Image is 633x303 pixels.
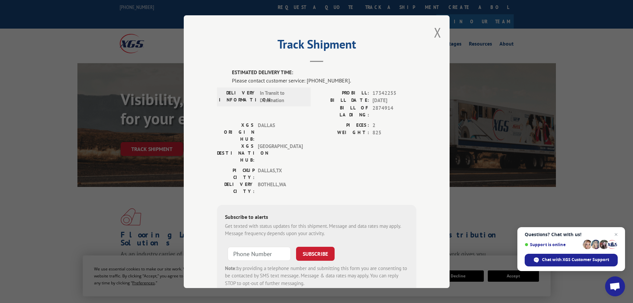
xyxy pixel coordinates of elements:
label: BILL DATE: [317,97,369,104]
span: DALLAS , TX [258,167,303,181]
label: DELIVERY CITY: [217,181,255,195]
div: Open chat [605,276,625,296]
strong: Note: [225,265,237,271]
span: Questions? Chat with us! [525,232,618,237]
button: Close modal [434,24,441,41]
span: 825 [372,129,416,137]
label: XGS DESTINATION HUB: [217,142,255,163]
input: Phone Number [228,246,291,260]
span: [DATE] [372,97,416,104]
label: WEIGHT: [317,129,369,137]
label: XGS ORIGIN HUB: [217,121,255,142]
span: 2 [372,121,416,129]
div: Get texted with status updates for this shipment. Message and data rates may apply. Message frequ... [225,222,408,237]
label: PICKUP CITY: [217,167,255,181]
div: by providing a telephone number and submitting this form you are consenting to be contacted by SM... [225,264,408,287]
span: 2874914 [372,104,416,118]
span: Close chat [612,230,620,238]
label: PIECES: [317,121,369,129]
span: DALLAS [258,121,303,142]
span: 17342255 [372,89,416,97]
span: Support is online [525,242,580,247]
div: Please contact customer service: [PHONE_NUMBER]. [232,76,416,84]
label: DELIVERY INFORMATION: [219,89,257,104]
h2: Track Shipment [217,40,416,52]
div: Chat with XGS Customer Support [525,254,618,266]
span: Chat with XGS Customer Support [542,257,609,263]
label: PROBILL: [317,89,369,97]
span: In Transit to Destination [260,89,305,104]
label: ESTIMATED DELIVERY TIME: [232,69,416,76]
label: BILL OF LADING: [317,104,369,118]
span: BOTHELL , WA [258,181,303,195]
span: [GEOGRAPHIC_DATA] [258,142,303,163]
button: SUBSCRIBE [296,246,335,260]
div: Subscribe to alerts [225,213,408,222]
